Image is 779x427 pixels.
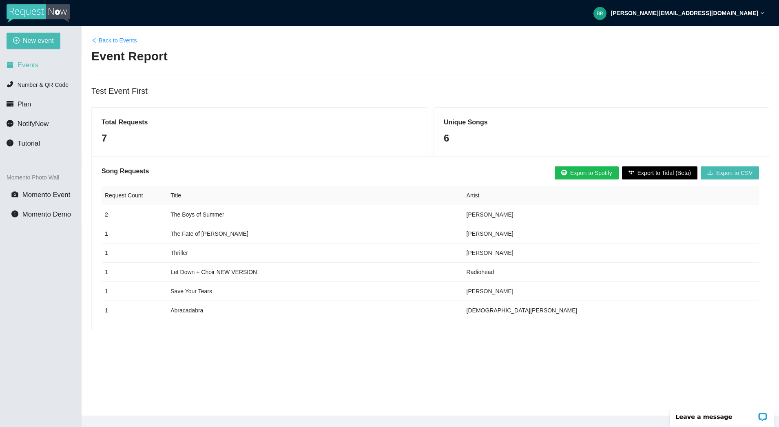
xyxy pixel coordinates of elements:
span: NotifyNow [18,120,49,128]
span: down [760,11,764,15]
button: plus-circleNew event [7,33,60,49]
td: The Fate of [PERSON_NAME] [167,224,463,243]
button: downloadExport to CSV [701,166,759,179]
td: Save Your Tears [167,282,463,301]
td: [PERSON_NAME] [463,282,759,301]
td: Abracadabra [167,301,463,320]
span: phone [7,81,13,88]
span: Export to Spotify [570,168,612,177]
div: 7 [102,131,417,146]
img: dafbb92eb3fe02a0b9cbfc0edbd3fbab [593,7,606,20]
span: Export to Tidal (Beta) [637,168,691,177]
span: Momento Event [22,191,71,199]
span: credit-card [7,100,13,107]
td: 2 [102,205,167,224]
button: Export to Spotify [555,166,619,179]
th: Title [167,186,463,205]
a: leftBack to Events [91,36,137,45]
span: plus-circle [13,37,20,45]
td: Thriller [167,243,463,263]
button: Export to Tidal (Beta) [622,166,698,179]
span: info-circle [7,139,13,146]
h5: Song Requests [102,166,149,176]
h5: Unique Songs [444,117,759,127]
strong: [PERSON_NAME][EMAIL_ADDRESS][DOMAIN_NAME] [611,10,758,16]
td: 1 [102,301,167,320]
div: 6 [444,131,759,146]
td: 1 [102,263,167,282]
span: download [707,170,713,176]
span: Tutorial [18,139,40,147]
th: Artist [463,186,759,205]
td: [PERSON_NAME] [463,205,759,224]
span: Momento Demo [22,210,71,218]
td: [PERSON_NAME] [463,243,759,263]
td: The Boys of Summer [167,205,463,224]
td: 1 [102,282,167,301]
h2: Event Report [91,48,769,65]
span: Plan [18,100,31,108]
td: Radiohead [463,263,759,282]
span: New event [23,35,54,46]
span: Number & QR Code [18,82,69,88]
span: Events [18,61,38,69]
span: camera [11,191,18,198]
h5: Total Requests [102,117,417,127]
div: Test Event First [91,85,769,97]
td: [PERSON_NAME] [463,224,759,243]
img: RequestNow [7,4,70,23]
span: info-circle [11,210,18,217]
iframe: LiveChat chat widget [664,401,779,427]
td: 1 [102,224,167,243]
td: 1 [102,243,167,263]
td: Let Down + Choir NEW VERSION [167,263,463,282]
th: Request Count [102,186,167,205]
span: message [7,120,13,127]
span: left [91,38,97,43]
span: calendar [7,61,13,68]
span: Export to CSV [716,168,752,177]
td: [DEMOGRAPHIC_DATA][PERSON_NAME] [463,301,759,320]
